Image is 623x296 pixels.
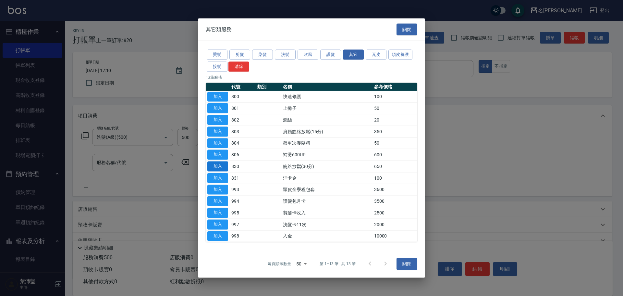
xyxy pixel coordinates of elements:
[207,185,228,195] button: 加入
[207,115,228,125] button: 加入
[373,102,417,114] td: 50
[373,195,417,207] td: 3500
[268,261,291,267] p: 每頁顯示數量
[230,184,256,196] td: 993
[207,208,228,218] button: 加入
[281,195,372,207] td: 護髮包月卡
[373,137,417,149] td: 50
[281,149,372,161] td: 補燙600UP
[281,83,372,91] th: 名稱
[230,161,256,172] td: 830
[373,149,417,161] td: 600
[230,102,256,114] td: 801
[320,50,341,60] button: 護髮
[230,137,256,149] td: 804
[229,50,250,60] button: 剪髮
[206,26,232,32] span: 其它類服務
[373,83,417,91] th: 參考價格
[207,126,228,136] button: 加入
[207,173,228,183] button: 加入
[230,91,256,103] td: 800
[281,91,372,103] td: 快速修護
[230,114,256,126] td: 802
[281,102,372,114] td: 上捲子
[207,161,228,172] button: 加入
[230,195,256,207] td: 994
[207,196,228,206] button: 加入
[281,161,372,172] td: 筋絡放鬆(30分)
[373,91,417,103] td: 100
[298,50,318,60] button: 吹風
[373,172,417,184] td: 100
[230,172,256,184] td: 831
[230,207,256,219] td: 995
[228,61,249,71] button: 清除
[230,83,256,91] th: 代號
[207,61,227,71] button: 接髮
[373,161,417,172] td: 650
[256,83,282,91] th: 類別
[281,207,372,219] td: 剪髮卡收入
[397,23,417,35] button: 關閉
[230,149,256,161] td: 806
[207,92,228,102] button: 加入
[281,219,372,230] td: 洗髮卡11次
[373,126,417,137] td: 350
[281,184,372,196] td: 頭皮全寮程包套
[207,138,228,148] button: 加入
[207,103,228,113] button: 加入
[343,50,364,60] button: 其它
[373,184,417,196] td: 3600
[388,50,412,60] button: 頭皮養護
[207,231,228,241] button: 加入
[207,50,227,60] button: 燙髮
[281,172,372,184] td: 消卡金
[373,219,417,230] td: 2000
[281,126,372,137] td: 肩頸筋絡放鬆(15分)
[206,74,417,80] p: 13 筆服務
[207,219,228,229] button: 加入
[281,114,372,126] td: 潤絲
[294,255,309,273] div: 50
[207,150,228,160] button: 加入
[366,50,386,60] button: 瓦皮
[252,50,273,60] button: 染髮
[373,207,417,219] td: 2500
[397,258,417,270] button: 關閉
[373,114,417,126] td: 20
[230,230,256,242] td: 998
[275,50,296,60] button: 洗髮
[373,230,417,242] td: 10000
[230,219,256,230] td: 997
[230,126,256,137] td: 803
[320,261,356,267] p: 第 1–13 筆 共 13 筆
[281,230,372,242] td: 入金
[281,137,372,149] td: 擦單次養髮精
